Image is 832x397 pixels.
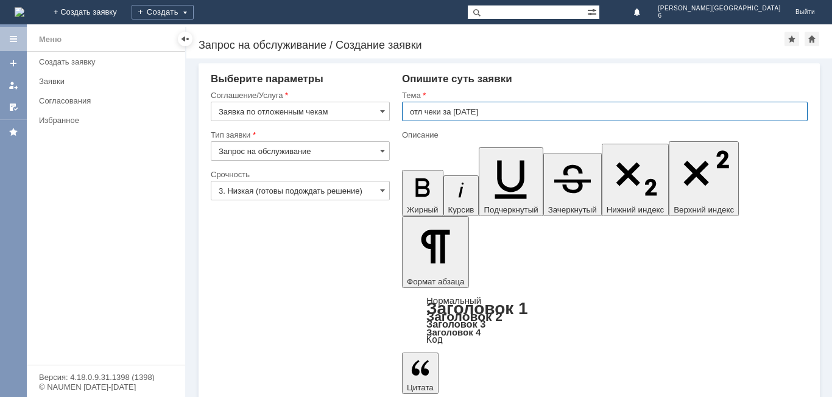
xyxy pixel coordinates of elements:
div: Тема [402,91,805,99]
span: Формат абзаца [407,277,464,286]
div: Соглашение/Услуга [211,91,387,99]
span: Верхний индекс [674,205,734,214]
div: Меню [39,32,62,47]
a: Мои заявки [4,76,23,95]
div: Создать [132,5,194,19]
div: © NAUMEN [DATE]-[DATE] [39,383,173,391]
a: Заголовок 1 [426,299,528,318]
span: Зачеркнутый [548,205,597,214]
a: Заголовок 2 [426,309,502,323]
button: Цитата [402,353,439,394]
span: Расширенный поиск [587,5,599,17]
div: Создать заявку [39,57,178,66]
span: [PERSON_NAME][GEOGRAPHIC_DATA] [658,5,781,12]
div: Тип заявки [211,131,387,139]
button: Подчеркнутый [479,147,543,216]
img: logo [15,7,24,17]
div: Срочность [211,170,387,178]
span: Подчеркнутый [484,205,538,214]
button: Жирный [402,170,443,216]
div: Согласования [39,96,178,105]
span: Цитата [407,383,434,392]
a: Заявки [34,72,183,91]
span: Нижний индекс [607,205,665,214]
div: Запрос на обслуживание / Создание заявки [199,39,784,51]
div: Заявки [39,77,178,86]
a: Код [426,334,443,345]
span: Выберите параметры [211,73,323,85]
div: Избранное [39,116,164,125]
span: Опишите суть заявки [402,73,512,85]
div: Добавить в избранное [784,32,799,46]
a: Мои согласования [4,97,23,117]
button: Формат абзаца [402,216,469,288]
button: Зачеркнутый [543,153,602,216]
a: Перейти на домашнюю страницу [15,7,24,17]
div: Сделать домашней страницей [805,32,819,46]
a: Заголовок 4 [426,327,481,337]
div: Скрыть меню [178,32,192,46]
div: Версия: 4.18.0.9.31.1398 (1398) [39,373,173,381]
button: Верхний индекс [669,141,739,216]
span: Курсив [448,205,474,214]
span: Жирный [407,205,439,214]
button: Нижний индекс [602,144,669,216]
a: Нормальный [426,295,481,306]
div: Формат абзаца [402,297,808,344]
a: Согласования [34,91,183,110]
div: Описание [402,131,805,139]
button: Курсив [443,175,479,216]
a: Создать заявку [34,52,183,71]
span: 6 [658,12,781,19]
a: Заголовок 3 [426,318,485,329]
a: Создать заявку [4,54,23,73]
